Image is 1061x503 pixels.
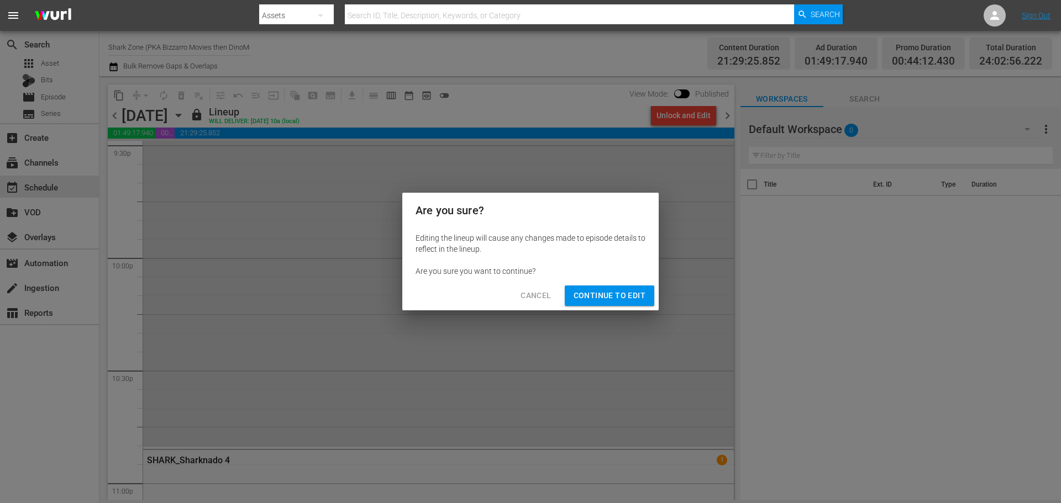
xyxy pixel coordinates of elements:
a: Sign Out [1022,11,1051,20]
span: Search [811,4,840,24]
h2: Are you sure? [416,202,645,219]
span: menu [7,9,20,22]
span: Cancel [521,289,551,303]
img: ans4CAIJ8jUAAAAAAAAAAAAAAAAAAAAAAAAgQb4GAAAAAAAAAAAAAAAAAAAAAAAAJMjXAAAAAAAAAAAAAAAAAAAAAAAAgAT5G... [27,3,80,29]
div: Editing the lineup will cause any changes made to episode details to reflect in the lineup. [416,232,645,255]
button: Cancel [512,285,560,306]
div: Are you sure you want to continue? [416,266,645,277]
span: Continue to Edit [574,289,645,303]
button: Continue to Edit [565,285,654,306]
